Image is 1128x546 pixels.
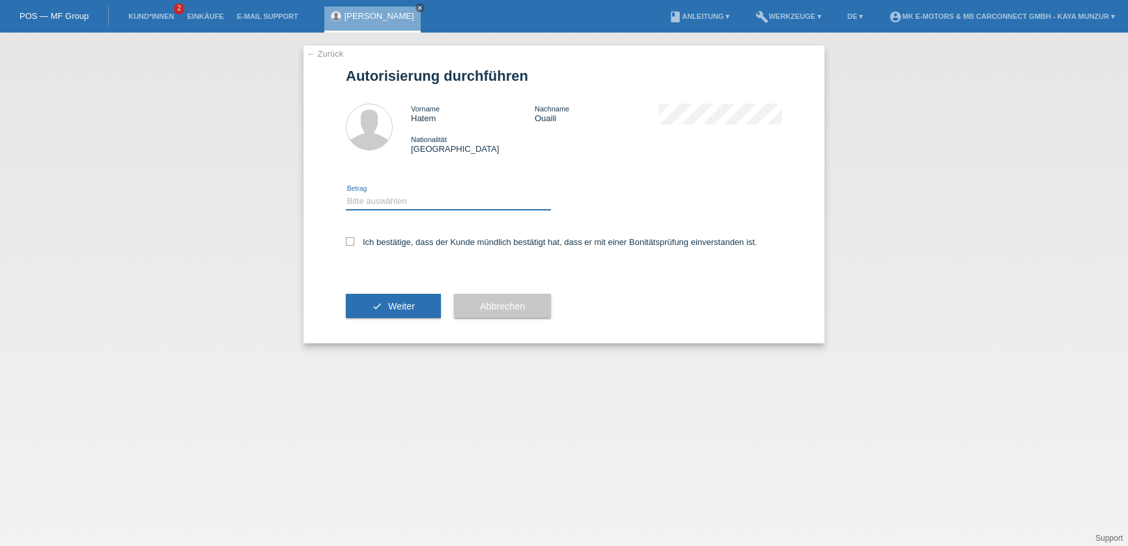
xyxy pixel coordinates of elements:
[417,5,423,11] i: close
[346,294,441,319] button: check Weiter
[454,294,551,319] button: Abbrechen
[20,11,89,21] a: POS — MF Group
[180,12,230,20] a: Einkäufe
[174,3,184,14] span: 2
[411,136,447,143] span: Nationalität
[411,134,535,154] div: [GEOGRAPHIC_DATA]
[1095,534,1123,543] a: Support
[882,12,1121,20] a: account_circleMK E-MOTORS & MB CarConnect GmbH - Kaya Munzur ▾
[889,10,902,23] i: account_circle
[345,11,414,21] a: [PERSON_NAME]
[669,10,682,23] i: book
[346,237,757,247] label: Ich bestätige, dass der Kunde mündlich bestätigt hat, dass er mit einer Bonitätsprüfung einversta...
[346,68,782,84] h1: Autorisierung durchführen
[122,12,180,20] a: Kund*innen
[749,12,828,20] a: buildWerkzeuge ▾
[480,301,525,311] span: Abbrechen
[535,104,658,123] div: Ouaili
[231,12,305,20] a: E-Mail Support
[388,301,415,311] span: Weiter
[411,105,440,113] span: Vorname
[372,301,382,311] i: check
[535,105,569,113] span: Nachname
[411,104,535,123] div: Hatem
[662,12,736,20] a: bookAnleitung ▾
[841,12,869,20] a: DE ▾
[755,10,768,23] i: build
[416,3,425,12] a: close
[307,49,343,59] a: ← Zurück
